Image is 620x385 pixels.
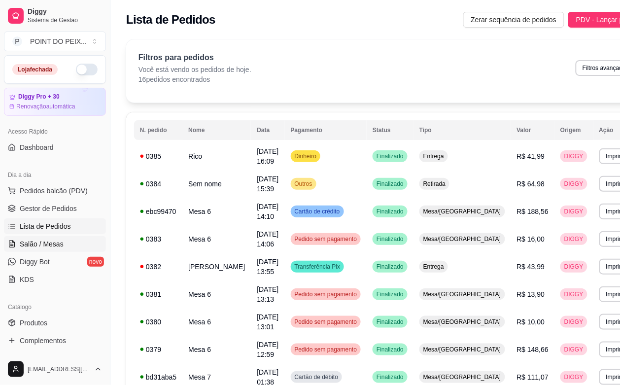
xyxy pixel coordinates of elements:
span: Mesa/[GEOGRAPHIC_DATA] [421,318,503,326]
div: 0384 [140,179,176,189]
span: Dashboard [20,142,54,152]
span: [DATE] 13:01 [257,313,278,331]
td: [PERSON_NAME] [182,253,251,280]
span: DIGGY [562,235,586,243]
span: Transferência Pix [293,263,343,271]
td: Rico [182,142,251,170]
span: Finalizado [375,290,406,298]
span: Mesa/[GEOGRAPHIC_DATA] [421,373,503,381]
span: Cartão de débito [293,373,341,381]
span: R$ 148,66 [517,346,549,353]
span: R$ 41,99 [517,152,545,160]
a: Diggy Botnovo [4,254,106,270]
th: Status [367,120,413,140]
span: [DATE] 16:09 [257,147,278,165]
span: Finalizado [375,235,406,243]
p: Filtros para pedidos [138,52,251,64]
span: Complementos [20,336,66,346]
a: Salão / Mesas [4,236,106,252]
span: Entrega [421,263,446,271]
div: Loja fechada [12,64,58,75]
button: Zerar sequência de pedidos [463,12,565,28]
td: Mesa 6 [182,308,251,336]
div: Catálogo [4,299,106,315]
p: 16 pedidos encontrados [138,74,251,84]
span: Dinheiro [293,152,319,160]
span: [EMAIL_ADDRESS][DOMAIN_NAME] [28,365,90,373]
td: Sem nome [182,170,251,198]
span: Finalizado [375,152,406,160]
span: Mesa/[GEOGRAPHIC_DATA] [421,235,503,243]
span: Finalizado [375,373,406,381]
p: Você está vendo os pedidos de hoje. [138,65,251,74]
div: POINT DO PEIX ... [30,36,87,46]
span: Mesa/[GEOGRAPHIC_DATA] [421,290,503,298]
span: Diggy Bot [20,257,50,267]
button: Select a team [4,32,106,51]
th: Pagamento [285,120,367,140]
span: [DATE] 14:10 [257,203,278,220]
div: 0379 [140,345,176,354]
button: Alterar Status [76,64,98,75]
span: Lista de Pedidos [20,221,71,231]
div: 0382 [140,262,176,272]
span: DIGGY [562,152,586,160]
span: Pedidos balcão (PDV) [20,186,88,196]
span: DIGGY [562,346,586,353]
span: P [12,36,22,46]
span: Mesa/[GEOGRAPHIC_DATA] [421,208,503,215]
a: Lista de Pedidos [4,218,106,234]
span: DIGGY [562,318,586,326]
th: Nome [182,120,251,140]
span: Finalizado [375,180,406,188]
td: Mesa 6 [182,198,251,225]
span: [DATE] 14:06 [257,230,278,248]
span: Zerar sequência de pedidos [471,14,557,25]
span: Retirada [421,180,448,188]
article: Diggy Pro + 30 [18,93,60,101]
span: Cartão de crédito [293,208,342,215]
span: R$ 13,90 [517,290,545,298]
span: R$ 64,98 [517,180,545,188]
span: R$ 111,07 [517,373,549,381]
button: Pedidos balcão (PDV) [4,183,106,199]
article: Renovação automática [16,103,75,110]
button: [EMAIL_ADDRESS][DOMAIN_NAME] [4,357,106,381]
span: Gestor de Pedidos [20,204,77,213]
th: Valor [511,120,555,140]
span: Sistema de Gestão [28,16,102,24]
span: DIGGY [562,373,586,381]
a: Produtos [4,315,106,331]
div: ebc99470 [140,207,176,216]
span: DIGGY [562,208,586,215]
div: 0381 [140,289,176,299]
span: Pedido sem pagamento [293,346,359,353]
a: Complementos [4,333,106,349]
div: Dia a dia [4,167,106,183]
div: 0380 [140,317,176,327]
div: Acesso Rápido [4,124,106,140]
span: R$ 16,00 [517,235,545,243]
span: Pedido sem pagamento [293,290,359,298]
span: Finalizado [375,208,406,215]
th: N. pedido [134,120,182,140]
span: Finalizado [375,318,406,326]
span: R$ 10,00 [517,318,545,326]
span: Finalizado [375,263,406,271]
span: R$ 43,99 [517,263,545,271]
span: [DATE] 13:55 [257,258,278,276]
div: 0383 [140,234,176,244]
span: KDS [20,275,34,284]
span: Pedido sem pagamento [293,235,359,243]
span: Salão / Mesas [20,239,64,249]
div: bd31aba5 [140,372,176,382]
span: Entrega [421,152,446,160]
span: [DATE] 15:39 [257,175,278,193]
div: 0385 [140,151,176,161]
span: DIGGY [562,180,586,188]
span: Produtos [20,318,47,328]
span: [DATE] 13:13 [257,285,278,303]
span: Mesa/[GEOGRAPHIC_DATA] [421,346,503,353]
th: Origem [554,120,593,140]
span: Diggy [28,7,102,16]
